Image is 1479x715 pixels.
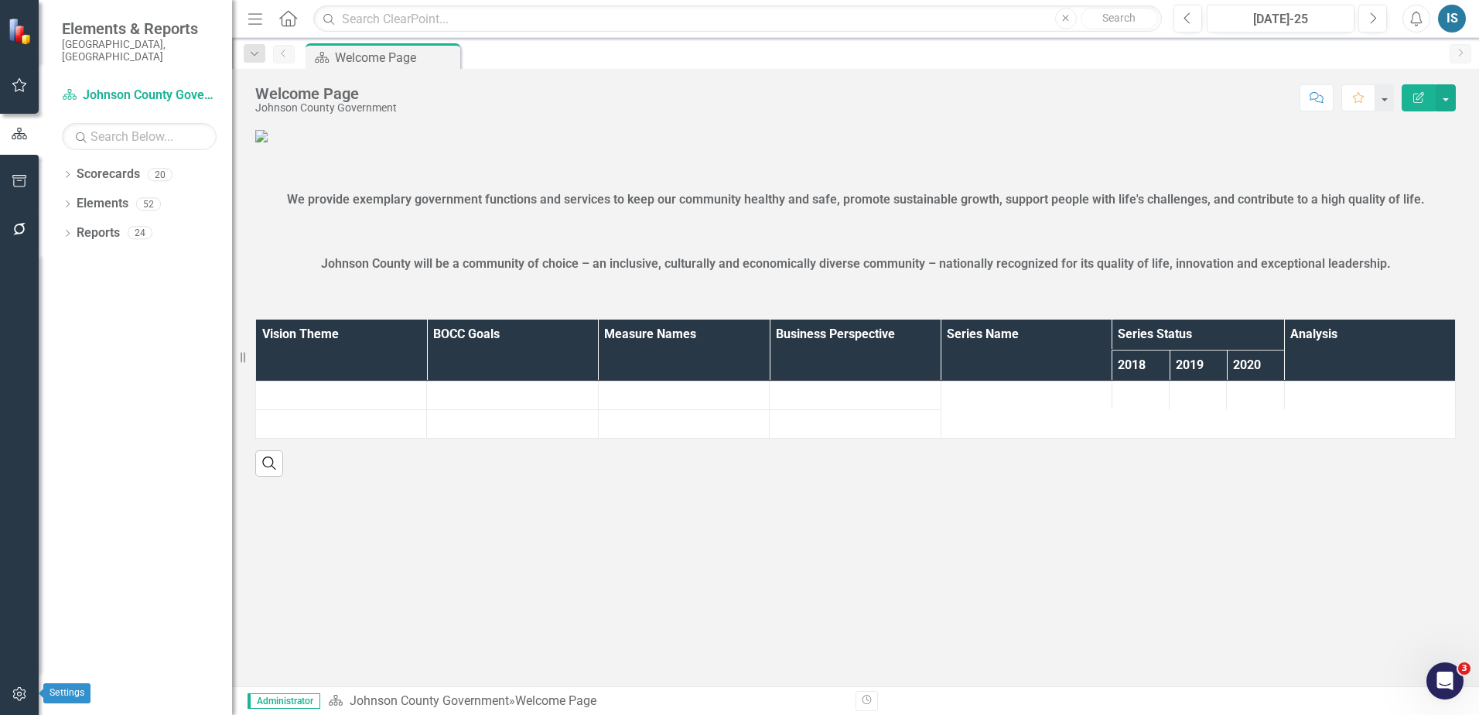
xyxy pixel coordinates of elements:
span: Search [1102,12,1136,24]
div: 24 [128,227,152,240]
a: Johnson County Government [62,87,217,104]
button: Search [1081,8,1158,29]
a: Elements [77,195,128,213]
div: 20 [148,168,172,181]
img: ClearPoint Strategy [8,18,35,45]
a: Reports [77,224,120,242]
iframe: Intercom live chat [1426,662,1464,700]
div: » [328,693,844,710]
div: Welcome Page [515,693,596,708]
small: [GEOGRAPHIC_DATA], [GEOGRAPHIC_DATA] [62,38,217,63]
span: Elements & Reports [62,19,217,38]
span: 3 [1458,662,1470,675]
div: Welcome Page [255,85,397,102]
div: Johnson County Government [255,102,397,114]
div: [DATE]-25 [1212,10,1349,29]
div: Settings [43,683,91,703]
div: 52 [136,197,161,210]
span: We provide exemplary government functions and services to keep our community healthy and safe, pr... [287,192,1425,207]
a: Johnson County Government [350,693,509,708]
span: Administrator [248,693,320,709]
button: [DATE]-25 [1207,5,1354,32]
strong: Johnson County will be a community of choice – an inclusive, culturally and economically diverse ... [321,256,1391,271]
button: IS [1438,5,1466,32]
input: Search ClearPoint... [313,5,1162,32]
input: Search Below... [62,123,217,150]
a: Scorecards [77,166,140,183]
div: Welcome Page [335,48,456,67]
img: JoCoAdmin.png [255,130,268,142]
